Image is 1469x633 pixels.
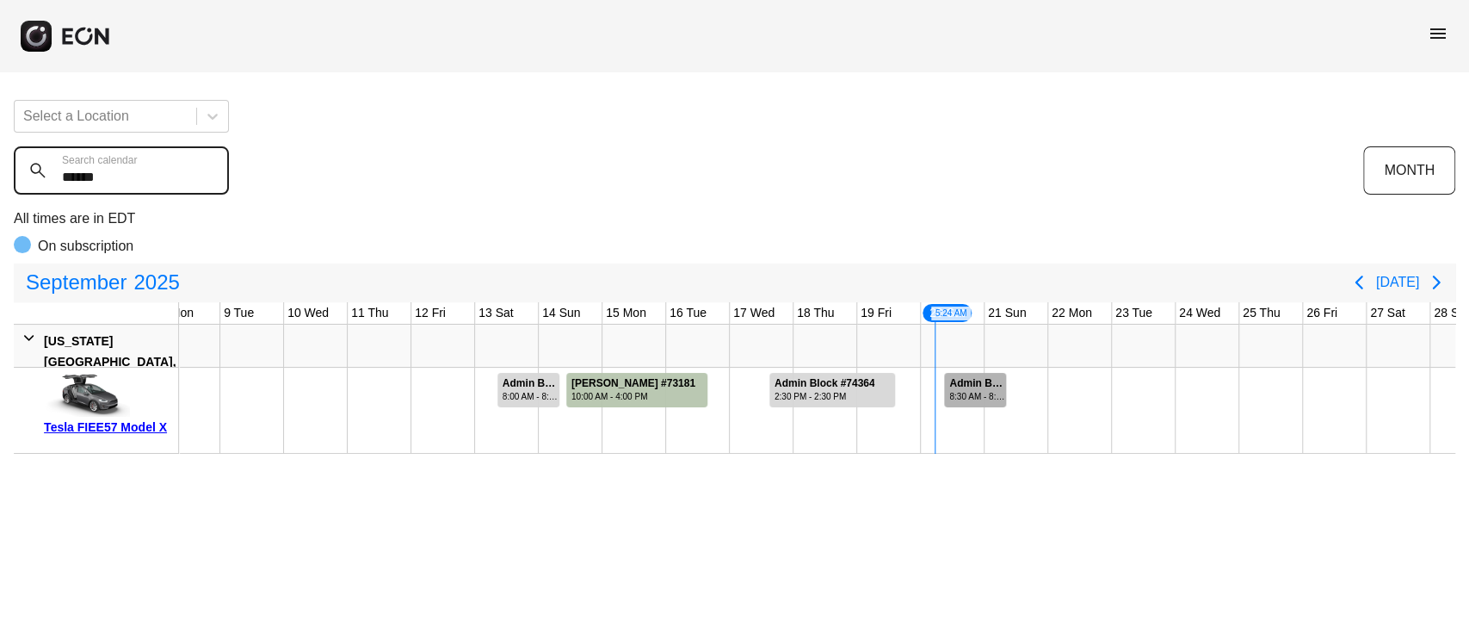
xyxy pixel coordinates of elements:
label: Search calendar [62,153,137,167]
div: 15 Mon [602,302,650,324]
div: Rented for 3 days by Cedric Belanger Current status is completed [565,368,709,407]
div: Tesla FIEE57 Model X [44,417,172,438]
div: 19 Fri [857,302,895,324]
button: September2025 [15,265,190,300]
div: 11 Thu [348,302,392,324]
div: 17 Wed [730,302,778,324]
div: 2:30 PM - 2:30 PM [775,390,875,403]
div: 8:30 AM - 8:30 AM [949,390,1004,403]
div: Rented for 2 days by Admin Block Current status is rental [768,368,896,407]
div: 21 Sun [984,302,1029,324]
div: 24 Wed [1176,302,1224,324]
div: Admin Block #73867 [503,377,558,390]
div: 27 Sat [1367,302,1408,324]
button: Next page [1419,265,1454,300]
div: 10:00 AM - 4:00 PM [571,390,695,403]
div: 25 Thu [1239,302,1283,324]
button: MONTH [1363,146,1455,195]
img: car [44,374,130,417]
div: Rented for 1 days by Admin Block Current status is rental [497,368,560,407]
div: 26 Fri [1303,302,1341,324]
div: Rented for 1 days by Admin Block Current status is rental [943,368,1007,407]
div: 22 Mon [1048,302,1096,324]
div: 20 Sat [921,302,972,324]
div: [PERSON_NAME] #73181 [571,377,695,390]
div: 16 Tue [666,302,710,324]
button: Previous page [1342,265,1376,300]
p: All times are in EDT [14,208,1455,229]
div: 10 Wed [284,302,332,324]
div: 13 Sat [475,302,516,324]
div: Admin Block #74364 [775,377,875,390]
div: 12 Fri [411,302,449,324]
span: menu [1428,23,1448,44]
button: [DATE] [1376,267,1419,298]
p: On subscription [38,236,133,257]
div: 23 Tue [1112,302,1156,324]
div: [US_STATE][GEOGRAPHIC_DATA], [GEOGRAPHIC_DATA] [44,331,176,393]
div: 8:00 AM - 8:00 AM [503,390,558,403]
div: 9 Tue [220,302,257,324]
div: 18 Thu [793,302,837,324]
span: September [22,265,130,300]
span: 2025 [130,265,182,300]
div: Admin Block #74794 [949,377,1004,390]
div: 14 Sun [539,302,583,324]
